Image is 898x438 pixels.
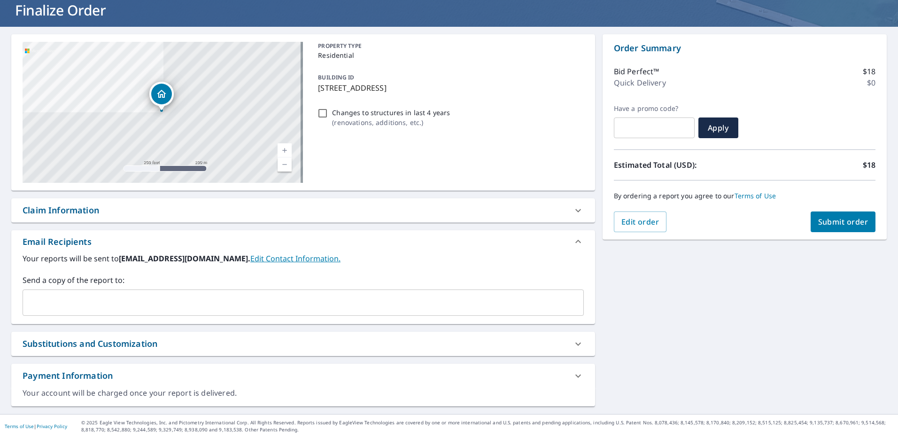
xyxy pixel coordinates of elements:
span: Edit order [621,217,659,227]
p: $0 [867,77,875,88]
div: Your account will be charged once your report is delivered. [23,388,584,399]
p: BUILDING ID [318,73,354,81]
button: Apply [698,117,738,138]
b: [EMAIL_ADDRESS][DOMAIN_NAME]. [119,253,250,264]
div: Substitutions and Customization [23,337,157,350]
label: Your reports will be sent to [23,253,584,264]
span: Apply [706,123,731,133]
div: Email Recipients [11,230,595,253]
a: Current Level 17, Zoom Out [278,157,292,172]
a: Terms of Use [735,191,776,200]
p: Bid Perfect™ [614,66,659,77]
button: Edit order [614,211,667,232]
label: Send a copy of the report to: [23,274,584,286]
div: Payment Information [11,364,595,388]
p: Residential [318,50,580,60]
p: $18 [863,159,875,171]
div: Claim Information [11,198,595,222]
div: Substitutions and Customization [11,332,595,356]
button: Submit order [811,211,876,232]
a: Privacy Policy [37,423,67,430]
label: Have a promo code? [614,104,695,113]
div: Dropped pin, building 1, Residential property, 421 Forge Rd Deatsville, AL 36022 [149,82,174,111]
a: Current Level 17, Zoom In [278,143,292,157]
span: Submit order [818,217,868,227]
p: Order Summary [614,42,875,55]
a: Terms of Use [5,423,34,430]
p: Estimated Total (USD): [614,159,745,171]
p: | [5,423,67,429]
h1: Finalize Order [11,0,887,20]
p: By ordering a report you agree to our [614,192,875,200]
p: ( renovations, additions, etc. ) [332,117,450,127]
div: Payment Information [23,369,113,382]
p: Changes to structures in last 4 years [332,108,450,117]
p: $18 [863,66,875,77]
p: © 2025 Eagle View Technologies, Inc. and Pictometry International Corp. All Rights Reserved. Repo... [81,419,893,433]
a: EditContactInfo [250,253,341,264]
p: [STREET_ADDRESS] [318,82,580,94]
div: Email Recipients [23,235,92,248]
p: Quick Delivery [614,77,666,88]
p: PROPERTY TYPE [318,42,580,50]
div: Claim Information [23,204,99,217]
